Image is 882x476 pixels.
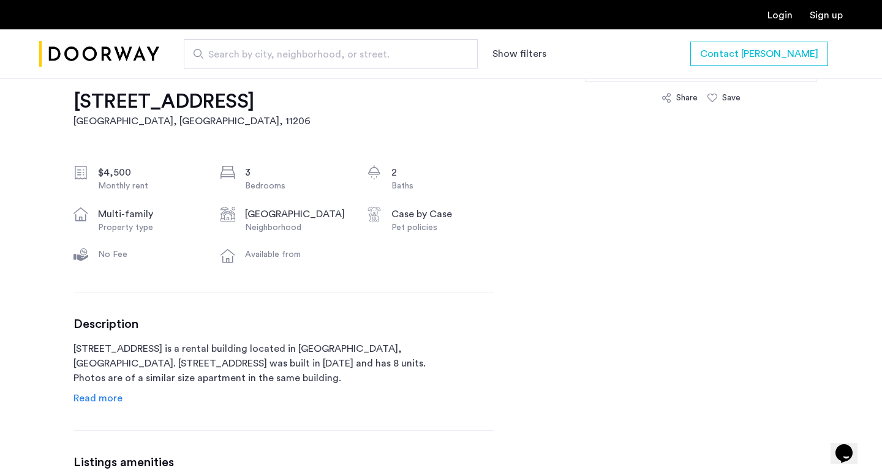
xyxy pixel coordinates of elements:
[245,207,348,221] div: [GEOGRAPHIC_DATA]
[73,89,311,128] a: [STREET_ADDRESS][GEOGRAPHIC_DATA], [GEOGRAPHIC_DATA], 11206
[492,46,546,61] button: Show or hide filters
[98,221,201,234] div: Property type
[831,427,870,464] iframe: chat widget
[98,207,201,221] div: multi-family
[98,165,201,180] div: $4,500
[98,248,201,261] div: No Fee
[391,180,494,192] div: Baths
[208,47,443,62] span: Search by city, neighborhood, or street.
[690,42,828,66] button: button
[245,248,348,261] div: Available from
[73,455,494,470] h3: Listings amenities
[391,207,494,221] div: Case by Case
[39,31,159,77] a: Cazamio Logo
[391,221,494,234] div: Pet policies
[391,165,494,180] div: 2
[98,180,201,192] div: Monthly rent
[73,341,494,385] p: [STREET_ADDRESS] is a rental building located in [GEOGRAPHIC_DATA], [GEOGRAPHIC_DATA]. [STREET_AD...
[184,39,478,69] input: Apartment Search
[73,393,123,403] span: Read more
[722,92,741,104] div: Save
[676,92,698,104] div: Share
[767,10,793,20] a: Login
[73,114,311,128] h2: [GEOGRAPHIC_DATA], [GEOGRAPHIC_DATA] , 11206
[73,317,494,332] h3: Description
[73,89,311,114] h1: [STREET_ADDRESS]
[810,10,843,20] a: Registration
[245,221,348,234] div: Neighborhood
[73,391,123,406] a: Read info
[245,180,348,192] div: Bedrooms
[39,31,159,77] img: logo
[700,46,818,61] span: Contact [PERSON_NAME]
[245,165,348,180] div: 3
